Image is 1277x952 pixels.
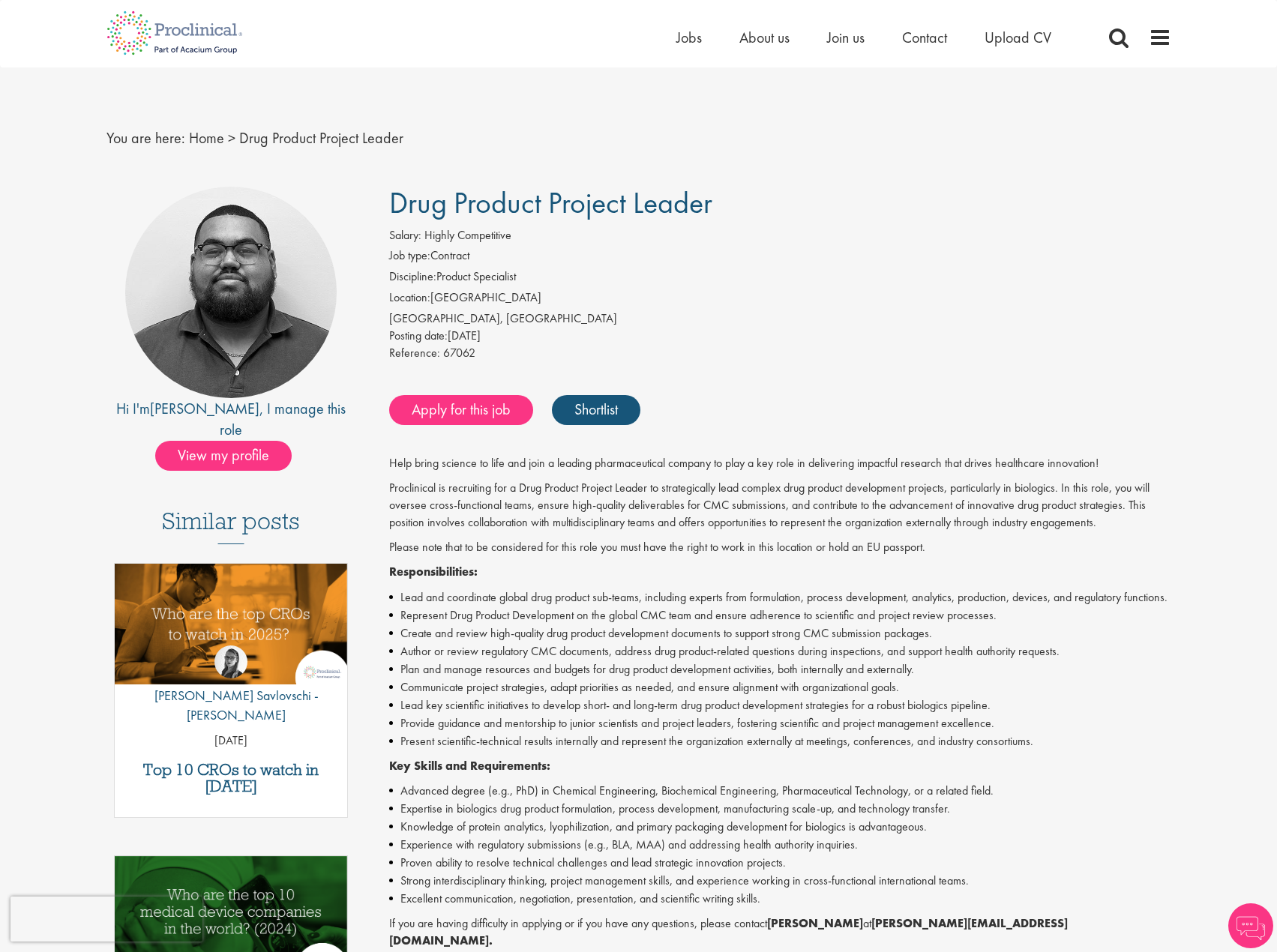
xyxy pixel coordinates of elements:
[155,444,307,463] a: View my profile
[389,345,440,362] label: Reference:
[389,836,1171,854] li: Experience with regulatory submissions (e.g., BLA, MAA) and addressing health authority inquiries.
[115,564,348,684] img: Top 10 CROs 2025 | Proclinical
[389,588,1171,606] li: Lead and coordinate global drug product sub-teams, including experts from formulation, process de...
[1228,903,1273,948] img: Chatbot
[389,289,1171,310] li: [GEOGRAPHIC_DATA]
[902,28,947,47] a: Contact
[389,782,1171,800] li: Advanced degree (e.g., PhD) in Chemical Engineering, Biochemical Engineering, Pharmaceutical Tech...
[389,310,1171,328] div: [GEOGRAPHIC_DATA], [GEOGRAPHIC_DATA]
[676,28,702,47] a: Jobs
[389,732,1171,750] li: Present scientific-technical results internally and represent the organization externally at meet...
[115,564,348,696] a: Link to a post
[389,800,1171,818] li: Expertise in biologics drug product formulation, process development, manufacturing scale-up, and...
[389,872,1171,890] li: Strong interdisciplinary thinking, project management skills, and experience working in cross-fun...
[389,247,430,265] label: Job type:
[739,28,790,47] a: About us
[106,128,185,148] span: You are here:
[389,714,1171,732] li: Provide guidance and mentorship to junior scientists and project leaders, fostering scientific an...
[228,128,235,148] span: >
[389,854,1171,872] li: Proven ability to resolve technical challenges and lead strategic innovation projects.
[389,564,478,579] strong: Responsibilities:
[389,818,1171,836] li: Knowledge of protein analytics, lyophilization, and primary packaging development for biologics i...
[150,399,259,418] a: [PERSON_NAME]
[389,247,1171,268] li: Contract
[389,480,1171,531] p: Proclinical is recruiting for a Drug Product Project Leader to strategically lead complex drug pr...
[424,227,511,243] span: Highly Competitive
[115,645,348,732] a: Theodora Savlovschi - Wicks [PERSON_NAME] Savlovschi - [PERSON_NAME]
[389,184,712,222] span: Drug Product Project Leader
[189,128,224,148] a: breadcrumb link
[767,915,863,931] strong: [PERSON_NAME]
[389,227,421,244] label: Salary:
[389,915,1068,948] strong: [PERSON_NAME][EMAIL_ADDRESS][DOMAIN_NAME].
[389,268,436,286] label: Discipline:
[389,328,1171,345] div: [DATE]
[106,398,356,441] div: Hi I'm , I manage this role
[389,915,1171,950] p: If you are having difficulty in applying or if you have any questions, please contact at
[389,696,1171,714] li: Lead key scientific initiatives to develop short- and long-term drug product development strategi...
[389,395,533,425] a: Apply for this job
[239,128,403,148] span: Drug Product Project Leader
[443,345,475,361] span: 67062
[552,395,640,425] a: Shortlist
[389,758,550,774] strong: Key Skills and Requirements:
[389,890,1171,908] li: Excellent communication, negotiation, presentation, and scientific writing skills.
[214,645,247,678] img: Theodora Savlovschi - Wicks
[389,455,1171,472] p: Help bring science to life and join a leading pharmaceutical company to play a key role in delive...
[389,328,448,343] span: Posting date:
[389,606,1171,624] li: Represent Drug Product Development on the global CMC team and ensure adherence to scientific and ...
[389,624,1171,642] li: Create and review high-quality drug product development documents to support strong CMC submissio...
[115,686,348,724] p: [PERSON_NAME] Savlovschi - [PERSON_NAME]
[122,762,340,795] a: Top 10 CROs to watch in [DATE]
[155,441,292,471] span: View my profile
[827,28,865,47] a: Join us
[985,28,1051,47] a: Upload CV
[10,897,202,942] iframe: reCAPTCHA
[115,732,348,750] p: [DATE]
[389,539,1171,556] p: Please note that to be considered for this role you must have the right to work in this location ...
[389,678,1171,696] li: Communicate project strategies, adapt priorities as needed, and ensure alignment with organizatio...
[125,187,337,398] img: imeage of recruiter Ashley Bennett
[162,508,300,544] h3: Similar posts
[389,268,1171,289] li: Product Specialist
[389,642,1171,660] li: Author or review regulatory CMC documents, address drug product-related questions during inspecti...
[389,660,1171,678] li: Plan and manage resources and budgets for drug product development activities, both internally an...
[389,289,430,307] label: Location:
